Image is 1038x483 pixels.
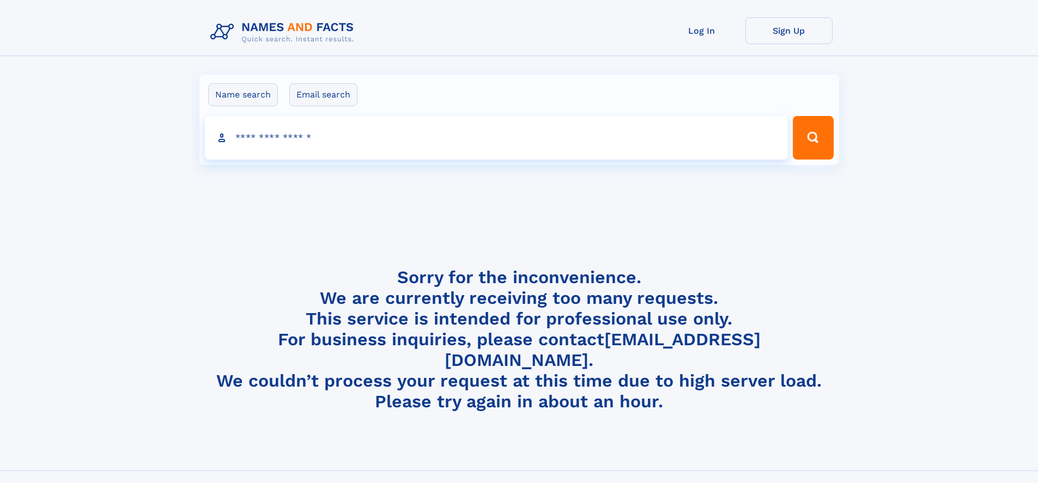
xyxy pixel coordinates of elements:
[205,116,788,160] input: search input
[206,17,363,47] img: Logo Names and Facts
[445,329,761,370] a: [EMAIL_ADDRESS][DOMAIN_NAME]
[289,83,357,106] label: Email search
[206,267,833,412] h4: Sorry for the inconvenience. We are currently receiving too many requests. This service is intend...
[208,83,278,106] label: Name search
[793,116,833,160] button: Search Button
[658,17,745,44] a: Log In
[745,17,833,44] a: Sign Up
